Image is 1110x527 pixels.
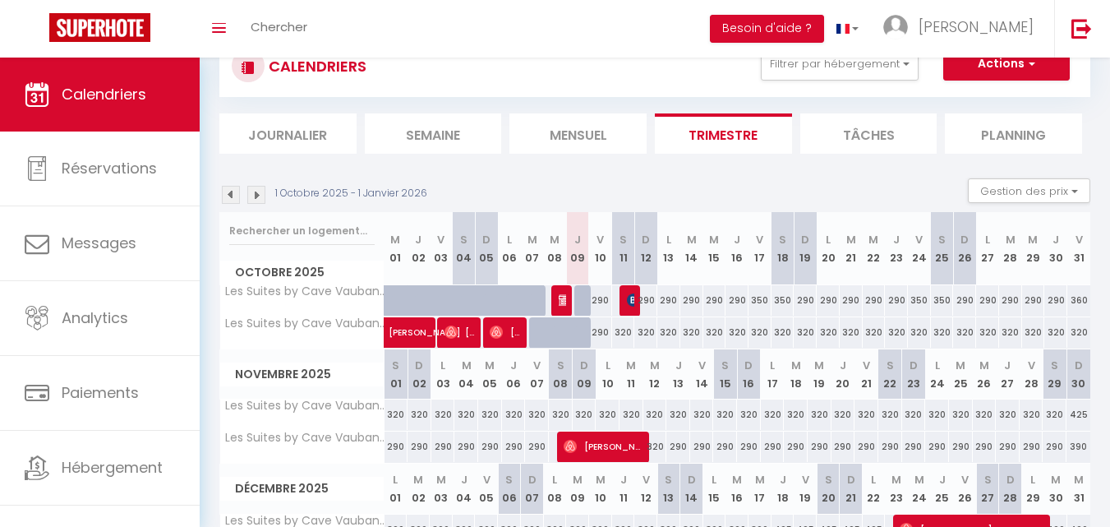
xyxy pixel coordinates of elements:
th: 28 [999,212,1022,285]
th: 06 [498,464,521,514]
div: 290 [634,285,657,316]
div: 320 [680,317,703,348]
th: 20 [831,349,855,400]
th: 13 [657,464,680,514]
span: Analytics [62,307,128,328]
abbr: M [979,358,989,373]
abbr: V [756,232,763,247]
th: 15 [703,212,726,285]
abbr: V [533,358,541,373]
span: Les Suites by Cave Vauban - Suite Bô [223,285,387,298]
span: Les Suites by Cave Vauban - Suite Caria [223,317,387,330]
div: 320 [808,400,831,430]
div: 290 [502,432,526,462]
th: 30 [1044,212,1067,285]
abbr: L [666,232,671,247]
th: 03 [431,349,455,400]
span: Les Suites by Cave Vauban - Suite Bô [223,400,387,412]
abbr: S [1051,358,1058,373]
div: 320 [863,317,886,348]
th: 26 [953,464,976,514]
button: Gestion des prix [968,178,1090,203]
abbr: L [826,232,831,247]
div: 320 [854,400,878,430]
span: Réservations [62,158,157,178]
abbr: S [557,358,564,373]
div: 290 [854,432,878,462]
th: 08 [549,349,573,400]
th: 04 [453,212,476,285]
th: 20 [817,464,840,514]
th: 25 [931,464,954,514]
abbr: M [1006,232,1016,247]
th: 14 [680,464,703,514]
th: 29 [1022,212,1045,285]
div: 320 [431,400,455,430]
div: 290 [953,285,976,316]
abbr: J [734,232,740,247]
div: 290 [925,432,949,462]
abbr: M [527,232,537,247]
span: [PERSON_NAME] [389,308,464,340]
th: 26 [973,349,997,400]
span: Novembre 2025 [220,363,384,386]
th: 02 [407,464,430,514]
div: 320 [1043,400,1066,430]
abbr: S [938,232,946,247]
abbr: D [415,358,423,373]
div: 320 [525,400,549,430]
th: 22 [863,464,886,514]
abbr: L [440,358,445,373]
th: 27 [996,349,1020,400]
div: 390 [1066,432,1090,462]
th: 09 [566,212,589,285]
div: 320 [666,400,690,430]
abbr: M [687,232,697,247]
div: 290 [902,432,926,462]
abbr: M [550,232,560,247]
th: 03 [430,212,453,285]
abbr: D [1075,358,1083,373]
th: 13 [657,212,680,285]
div: 320 [737,400,761,430]
div: 320 [549,400,573,430]
div: 320 [1067,317,1090,348]
th: 30 [1044,464,1067,514]
th: 01 [385,464,408,514]
span: Octobre 2025 [220,261,384,284]
th: 24 [925,349,949,400]
th: 03 [430,464,453,514]
div: 290 [703,285,726,316]
li: Semaine [365,113,502,154]
abbr: V [698,358,706,373]
div: 350 [771,285,795,316]
th: 19 [794,464,817,514]
th: 11 [612,212,635,285]
a: [PERSON_NAME] [385,317,408,349]
div: 290 [589,285,612,316]
abbr: L [552,472,557,488]
abbr: S [460,232,467,247]
th: 21 [854,349,878,400]
th: 31 [1067,212,1090,285]
abbr: S [887,358,894,373]
div: 320 [784,400,808,430]
div: 320 [953,317,976,348]
abbr: L [935,358,940,373]
img: Super Booking [49,13,150,42]
div: 320 [725,317,748,348]
th: 16 [737,349,761,400]
span: [PERSON_NAME] [919,16,1034,37]
abbr: J [620,472,627,488]
th: 25 [949,349,973,400]
div: 290 [1020,432,1043,462]
abbr: D [910,358,918,373]
th: 29 [1022,464,1045,514]
abbr: J [1004,358,1011,373]
abbr: M [709,232,719,247]
th: 19 [808,349,831,400]
th: 25 [931,212,954,285]
div: 290 [1022,285,1045,316]
input: Rechercher un logement... [229,216,375,246]
p: 1 Octobre 2025 - 1 Janvier 2026 [275,186,427,201]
